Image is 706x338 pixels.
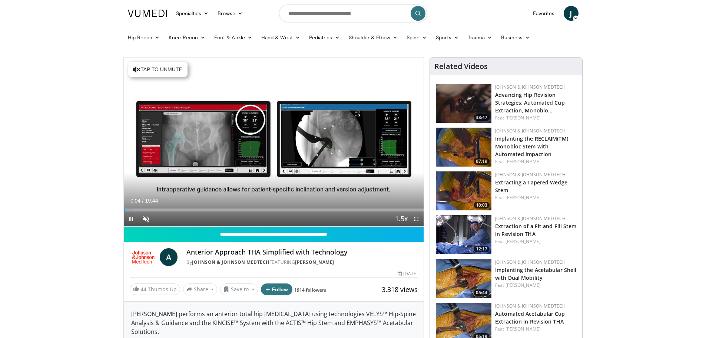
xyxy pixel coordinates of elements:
a: Trauma [463,30,497,45]
div: Feat. [495,158,576,165]
div: Feat. [495,115,576,121]
button: Save to [220,283,258,295]
a: Johnson & Johnson MedTech [495,215,566,221]
div: Feat. [495,238,576,245]
a: Foot & Ankle [210,30,257,45]
button: Unmute [139,211,153,226]
button: Follow [261,283,293,295]
a: Sports [431,30,463,45]
h4: Related Videos [434,62,488,71]
a: Implanting the RECLAIM(TM) Monobloc Stem with Automated impaction [495,135,568,158]
a: Johnson & Johnson MedTech [495,259,566,265]
span: / [142,198,144,204]
a: 10:03 [436,171,491,210]
button: Tap to unmute [128,62,188,77]
span: 19:44 [145,198,158,204]
a: [PERSON_NAME] [506,238,541,245]
a: Shoulder & Elbow [344,30,402,45]
a: 12:17 [436,215,491,254]
a: Spine [402,30,431,45]
img: VuMedi Logo [128,10,167,17]
span: 10:03 [474,202,490,209]
div: [DATE] [398,270,418,277]
div: Feat. [495,282,576,289]
span: 05:44 [474,289,490,296]
span: 0:04 [130,198,140,204]
a: Johnson & Johnson MedTech [495,303,566,309]
a: Favorites [528,6,559,21]
h4: Anterior Approach THA Simplified with Technology [186,248,418,256]
span: 44 [140,286,146,293]
a: [PERSON_NAME] [506,158,541,165]
a: 05:44 [436,259,491,298]
a: 1914 followers [294,287,326,293]
input: Search topics, interventions [279,4,427,22]
button: Share [183,283,218,295]
a: Johnson & Johnson MedTech [495,171,566,178]
a: 38:47 [436,84,491,123]
a: Advancing Hip Revision Strategies: Automated Cup Extraction, Monoblo… [495,91,565,114]
img: Johnson & Johnson MedTech [130,248,157,266]
a: Hip Recon [123,30,165,45]
a: 44 Thumbs Up [130,283,180,295]
img: 82aed312-2a25-4631-ae62-904ce62d2708.150x105_q85_crop-smart_upscale.jpg [436,215,491,254]
a: Specialties [172,6,213,21]
div: Feat. [495,194,576,201]
a: [PERSON_NAME] [295,259,334,265]
a: [PERSON_NAME] [506,326,541,332]
a: Business [497,30,534,45]
div: Progress Bar [124,209,424,211]
div: By FEATURING [186,259,418,266]
a: Pediatrics [305,30,344,45]
video-js: Video Player [124,58,424,227]
a: 07:19 [436,128,491,167]
img: 9c1ab193-c641-4637-bd4d-10334871fca9.150x105_q85_crop-smart_upscale.jpg [436,259,491,298]
a: A [160,248,178,266]
div: Feat. [495,326,576,332]
a: J [564,6,579,21]
a: Hand & Wrist [257,30,305,45]
img: 0b84e8e2-d493-4aee-915d-8b4f424ca292.150x105_q85_crop-smart_upscale.jpg [436,171,491,210]
a: [PERSON_NAME] [506,115,541,121]
a: [PERSON_NAME] [506,282,541,288]
a: [PERSON_NAME] [506,194,541,201]
span: 07:19 [474,158,490,165]
a: Johnson & Johnson MedTech [495,84,566,90]
span: 3,318 views [382,285,418,294]
button: Pause [124,211,139,226]
a: Johnson & Johnson MedTech [192,259,269,265]
span: 12:17 [474,246,490,252]
a: Automated Acetabular Cup Extraction in Revision THA [495,310,565,325]
a: Extracting a Tapered Wedge Stem [495,179,567,194]
span: 38:47 [474,114,490,121]
a: Implanting the Acetabular Shell with Dual Mobility [495,266,576,281]
img: 9f1a5b5d-2ba5-4c40-8e0c-30b4b8951080.150x105_q85_crop-smart_upscale.jpg [436,84,491,123]
img: ffc33e66-92ed-4f11-95c4-0a160745ec3c.150x105_q85_crop-smart_upscale.jpg [436,128,491,167]
button: Fullscreen [409,211,424,226]
a: Knee Recon [164,30,210,45]
a: Browse [213,6,247,21]
button: Playback Rate [394,211,409,226]
a: Extraction of a Fit and Fill Stem in Revision THA [495,223,576,237]
a: Johnson & Johnson MedTech [495,128,566,134]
